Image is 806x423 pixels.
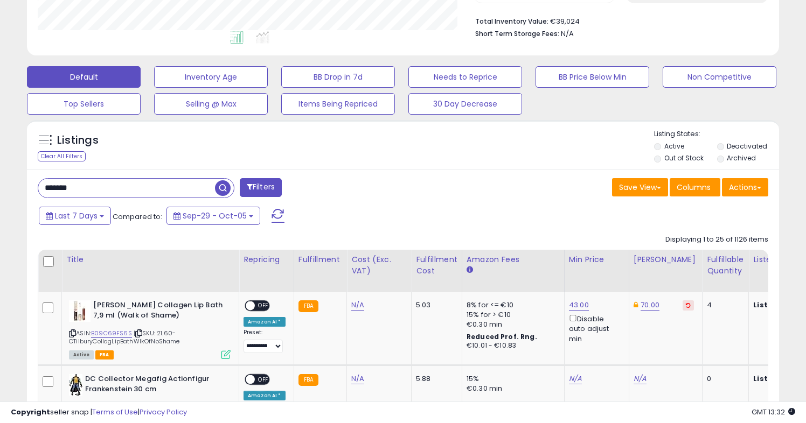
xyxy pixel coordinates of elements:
a: Terms of Use [92,407,138,417]
a: B09C69FS6S [91,329,132,338]
div: Title [66,254,234,265]
label: Deactivated [727,142,767,151]
label: Active [664,142,684,151]
li: €39,024 [475,14,761,27]
button: Selling @ Max [154,93,268,115]
p: Listing States: [654,129,779,139]
div: 15% for > €10 [467,310,556,320]
div: Repricing [244,254,289,265]
span: Last 7 Days [55,210,98,221]
div: Amazon Fees [467,254,560,265]
button: Save View [612,178,668,196]
a: Privacy Policy [140,407,187,417]
img: 51pEZOnaq6L._SL40_.jpg [69,374,82,396]
button: Columns [670,178,720,196]
div: 5.88 [416,374,454,384]
label: Archived [727,153,756,163]
span: OFF [255,301,272,311]
a: N/A [634,373,647,384]
span: OFF [255,375,272,384]
button: Actions [722,178,768,196]
button: Top Sellers [27,93,141,115]
button: BB Drop in 7d [281,66,395,88]
div: 0 [707,374,740,384]
b: Short Term Storage Fees: [475,29,559,38]
div: Fulfillable Quantity [707,254,744,277]
small: FBA [298,300,318,312]
a: 70.00 [641,300,659,311]
img: 4187aO031rL._SL40_.jpg [69,300,91,322]
div: 4 [707,300,740,310]
button: BB Price Below Min [536,66,649,88]
div: Min Price [569,254,624,265]
div: Fulfillment [298,254,342,265]
div: [PERSON_NAME] [634,254,698,265]
strong: Copyright [11,407,50,417]
div: Clear All Filters [38,151,86,161]
a: N/A [569,373,582,384]
button: 30 Day Decrease [408,93,522,115]
a: 43.00 [569,300,589,311]
a: N/A [351,300,364,311]
b: [PERSON_NAME] Collagen Lip Bath 7,9 ml (Walk of Shame) [93,300,224,323]
a: N/A [351,373,364,384]
div: 15% [467,374,556,384]
div: seller snap | | [11,407,187,418]
button: Default [27,66,141,88]
button: Non Competitive [663,66,776,88]
button: Filters [240,178,282,197]
b: DC Collector Megafig Actionfigur Frankenstein 30 cm [85,374,216,397]
b: Listed Price: [753,373,802,384]
b: Total Inventory Value: [475,17,548,26]
div: 5.03 [416,300,454,310]
small: Amazon Fees. [467,265,473,275]
div: Cost (Exc. VAT) [351,254,407,277]
div: Disable auto adjust min [569,313,621,344]
h5: Listings [57,133,99,148]
span: | SKU: 21.60-CTilburyCollagLipBathWlkOfNoShame [69,329,180,345]
b: Listed Price: [753,300,802,310]
button: Sep-29 - Oct-05 [166,207,260,225]
div: Preset: [244,329,286,353]
div: Amazon AI * [244,391,286,400]
div: €0.30 min [467,320,556,329]
b: Reduced Prof. Rng. [467,332,537,341]
small: FBA [298,374,318,386]
div: Displaying 1 to 25 of 1126 items [665,235,768,245]
span: 2025-10-13 13:32 GMT [752,407,795,417]
span: FBA [95,350,114,359]
div: ASIN: [69,300,231,358]
button: Inventory Age [154,66,268,88]
label: Out of Stock [664,153,704,163]
div: 8% for <= €10 [467,300,556,310]
div: €10.01 - €10.83 [467,341,556,350]
span: Compared to: [113,211,162,222]
div: Fulfillment Cost [416,254,457,277]
span: Sep-29 - Oct-05 [183,210,247,221]
button: Last 7 Days [39,207,111,225]
div: Amazon AI * [244,317,286,327]
button: Items Being Repriced [281,93,395,115]
span: All listings currently available for purchase on Amazon [69,350,94,359]
span: N/A [561,29,574,39]
span: Columns [677,182,711,193]
button: Needs to Reprice [408,66,522,88]
div: €0.30 min [467,384,556,393]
